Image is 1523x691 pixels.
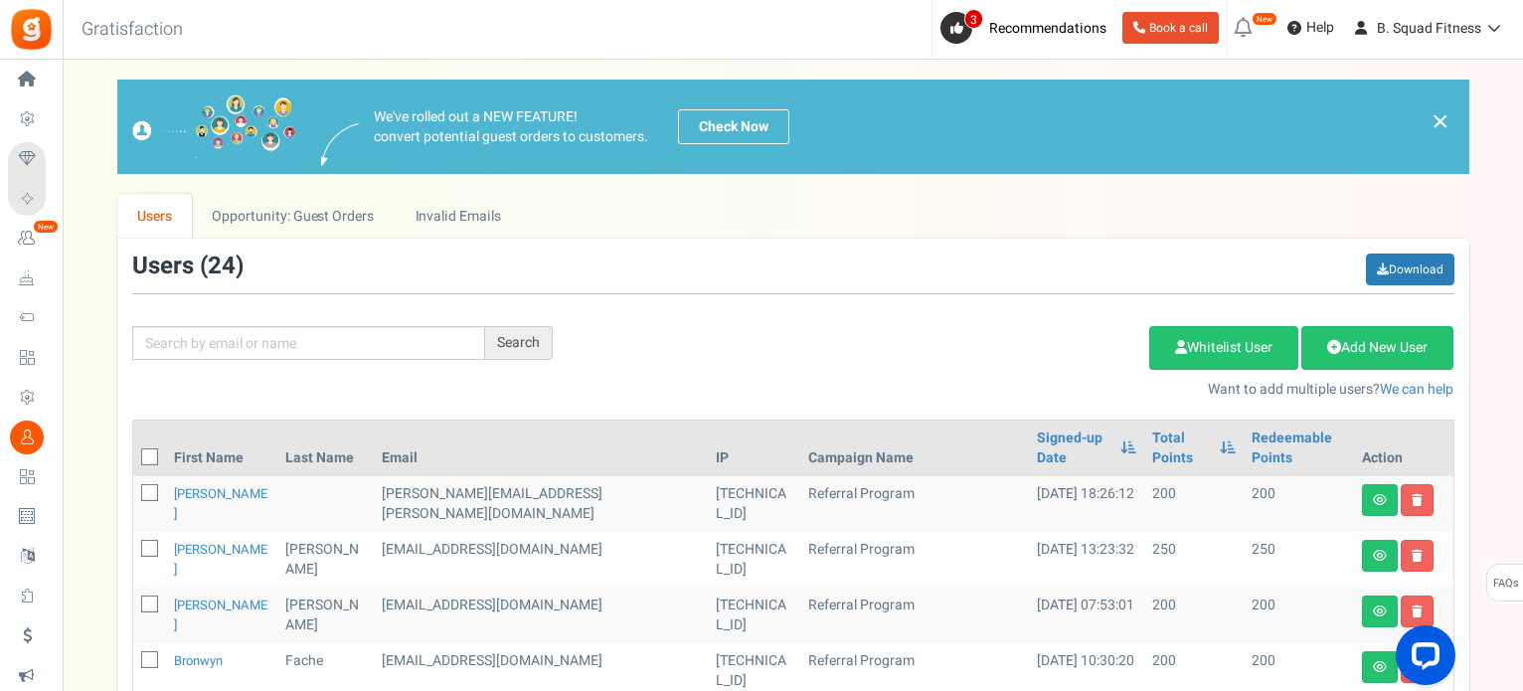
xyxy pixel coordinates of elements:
[708,476,800,532] td: [TECHNICAL_ID]
[989,18,1106,39] span: Recommendations
[1149,326,1298,370] a: Whitelist User
[1354,421,1453,476] th: Action
[1412,494,1423,506] i: Delete user
[1373,494,1387,506] i: View details
[1492,565,1519,603] span: FAQs
[800,532,1029,588] td: Referral Program
[174,484,267,523] a: [PERSON_NAME]
[964,9,983,29] span: 3
[800,588,1029,643] td: Referral Program
[1373,661,1387,673] i: View details
[277,532,374,588] td: [PERSON_NAME]
[800,476,1029,532] td: Referral Program
[1373,550,1387,562] i: View details
[374,476,708,532] td: customer
[1412,605,1423,617] i: Delete user
[1301,326,1453,370] a: Add New User
[166,421,278,476] th: First Name
[1144,476,1244,532] td: 200
[1144,588,1244,643] td: 200
[1252,429,1345,468] a: Redeemable Points
[174,651,223,670] a: Bronwyn
[374,532,708,588] td: customer
[1122,12,1219,44] a: Book a call
[1152,429,1210,468] a: Total Points
[1144,532,1244,588] td: 250
[1301,18,1334,38] span: Help
[9,7,54,52] img: Gratisfaction
[277,588,374,643] td: [PERSON_NAME]
[1432,109,1449,133] a: ×
[132,326,485,360] input: Search by email or name
[1279,12,1342,44] a: Help
[1377,18,1481,39] span: B. Squad Fitness
[374,107,648,147] p: We've rolled out a NEW FEATURE! convert potential guest orders to customers.
[1380,379,1453,400] a: We can help
[708,532,800,588] td: [TECHNICAL_ID]
[174,596,267,634] a: [PERSON_NAME]
[485,326,553,360] div: Search
[708,588,800,643] td: [TECHNICAL_ID]
[374,588,708,643] td: customer
[940,12,1114,44] a: 3 Recommendations
[583,380,1454,400] p: Want to add multiple users?
[1029,588,1144,643] td: [DATE] 07:53:01
[1412,550,1423,562] i: Delete user
[1037,429,1110,468] a: Signed-up Date
[1366,254,1454,285] a: Download
[132,254,244,279] h3: Users ( )
[1029,532,1144,588] td: [DATE] 13:23:32
[1244,476,1353,532] td: 200
[192,194,394,239] a: Opportunity: Guest Orders
[678,109,789,144] a: Check Now
[1252,12,1277,26] em: New
[708,421,800,476] th: IP
[374,421,708,476] th: Email
[321,123,359,166] img: images
[117,194,193,239] a: Users
[132,94,296,159] img: images
[1244,532,1353,588] td: 250
[800,421,1029,476] th: Campaign Name
[1029,476,1144,532] td: [DATE] 18:26:12
[1244,588,1353,643] td: 200
[8,222,54,256] a: New
[208,249,236,283] span: 24
[1373,605,1387,617] i: View details
[60,10,205,50] h3: Gratisfaction
[174,540,267,579] a: [PERSON_NAME]
[277,421,374,476] th: Last Name
[395,194,521,239] a: Invalid Emails
[33,220,59,234] em: New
